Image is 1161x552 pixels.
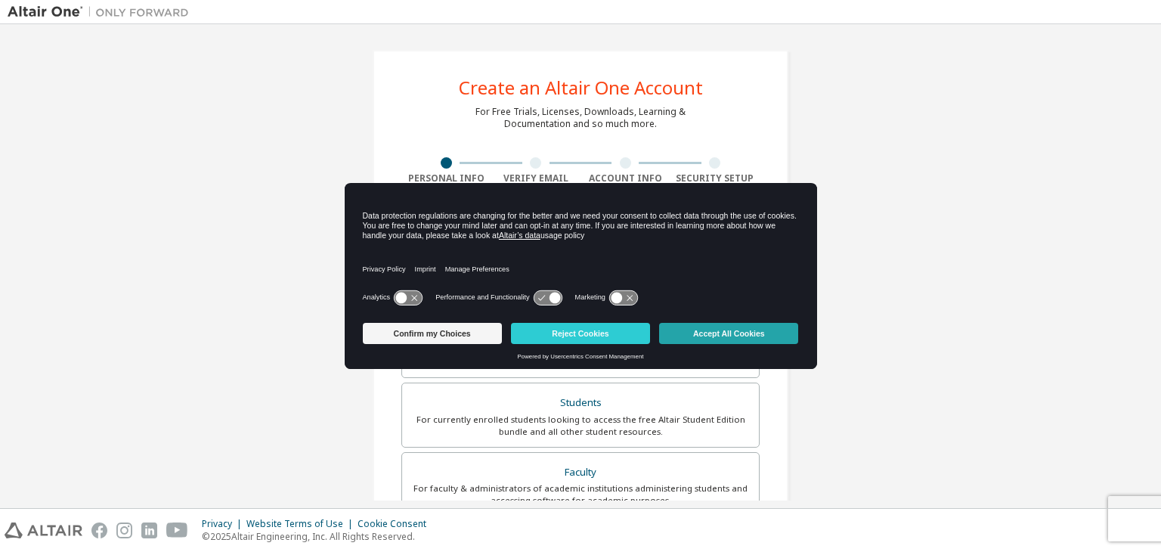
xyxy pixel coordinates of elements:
[475,106,686,130] div: For Free Trials, Licenses, Downloads, Learning & Documentation and so much more.
[401,172,491,185] div: Personal Info
[411,462,750,483] div: Faculty
[411,392,750,414] div: Students
[5,523,82,538] img: altair_logo.svg
[166,523,188,538] img: youtube.svg
[246,518,358,530] div: Website Terms of Use
[141,523,157,538] img: linkedin.svg
[670,172,760,185] div: Security Setup
[580,172,670,185] div: Account Info
[358,518,435,530] div: Cookie Consent
[202,518,246,530] div: Privacy
[116,523,132,538] img: instagram.svg
[411,414,750,438] div: For currently enrolled students looking to access the free Altair Student Edition bundle and all ...
[459,79,703,97] div: Create an Altair One Account
[411,482,750,507] div: For faculty & administrators of academic institutions administering students and accessing softwa...
[202,530,435,543] p: © 2025 Altair Engineering, Inc. All Rights Reserved.
[91,523,107,538] img: facebook.svg
[491,172,581,185] div: Verify Email
[8,5,197,20] img: Altair One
